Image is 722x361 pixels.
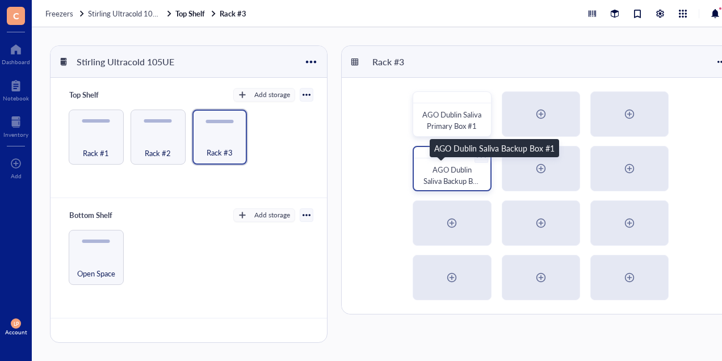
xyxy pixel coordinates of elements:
[3,131,28,138] div: Inventory
[145,147,171,159] span: Rack #2
[45,9,86,19] a: Freezers
[13,9,19,23] span: C
[254,90,290,100] div: Add storage
[45,8,73,19] span: Freezers
[2,58,30,65] div: Dashboard
[64,87,132,103] div: Top Shelf
[254,210,290,220] div: Add storage
[64,207,132,223] div: Bottom Shelf
[83,147,109,159] span: Rack #1
[11,173,22,179] div: Add
[88,9,173,19] a: Stirling Ultracold 105UE
[233,88,295,102] button: Add storage
[3,113,28,138] a: Inventory
[3,77,29,102] a: Notebook
[77,267,115,280] span: Open Space
[367,52,435,72] div: Rack #3
[175,9,249,19] a: Top ShelfRack #3
[422,109,483,131] span: AGO Dublin Saliva Primary Box #1
[423,164,482,198] span: AGO Dublin Saliva Backup Box #1
[5,329,27,335] div: Account
[2,40,30,65] a: Dashboard
[88,8,167,19] span: Stirling Ultracold 105UE
[233,208,295,222] button: Add storage
[434,142,555,154] div: AGO Dublin Saliva Backup Box #1
[3,95,29,102] div: Notebook
[13,321,19,327] span: LP
[207,146,233,159] span: Rack #3
[72,52,179,72] div: Stirling Ultracold 105UE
